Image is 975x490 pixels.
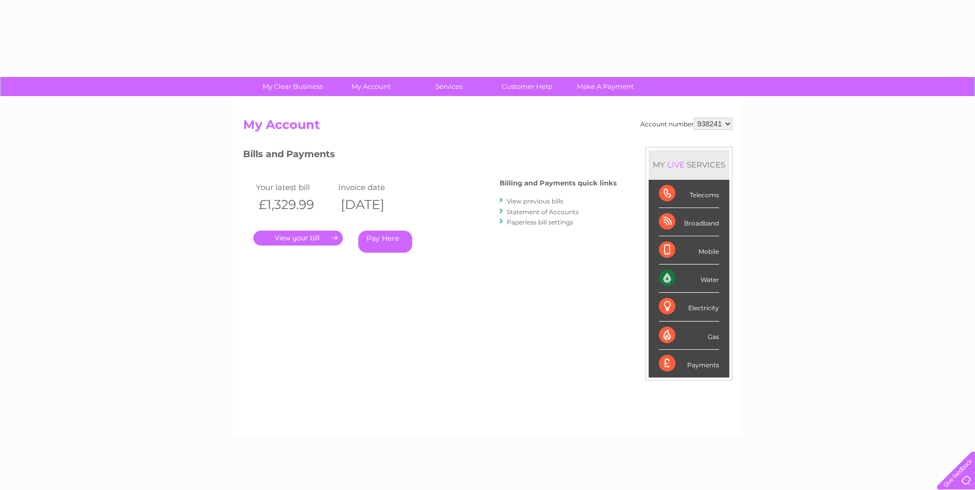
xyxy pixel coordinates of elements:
[640,118,732,130] div: Account number
[659,236,719,265] div: Mobile
[649,150,729,179] div: MY SERVICES
[659,208,719,236] div: Broadband
[243,147,617,165] h3: Bills and Payments
[336,180,418,194] td: Invoice date
[358,231,412,253] a: Pay Here
[659,293,719,321] div: Electricity
[253,180,336,194] td: Your latest bill
[665,160,687,169] div: LIVE
[243,118,732,137] h2: My Account
[253,231,343,246] a: .
[659,265,719,293] div: Water
[507,197,563,205] a: View previous bills
[407,77,491,96] a: Services
[563,77,648,96] a: Make A Payment
[250,77,335,96] a: My Clear Business
[328,77,413,96] a: My Account
[659,350,719,378] div: Payments
[253,194,336,215] th: £1,329.99
[500,179,617,187] h4: Billing and Payments quick links
[507,218,573,226] a: Paperless bill settings
[659,322,719,350] div: Gas
[507,208,579,216] a: Statement of Accounts
[336,194,418,215] th: [DATE]
[485,77,569,96] a: Customer Help
[659,180,719,208] div: Telecoms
